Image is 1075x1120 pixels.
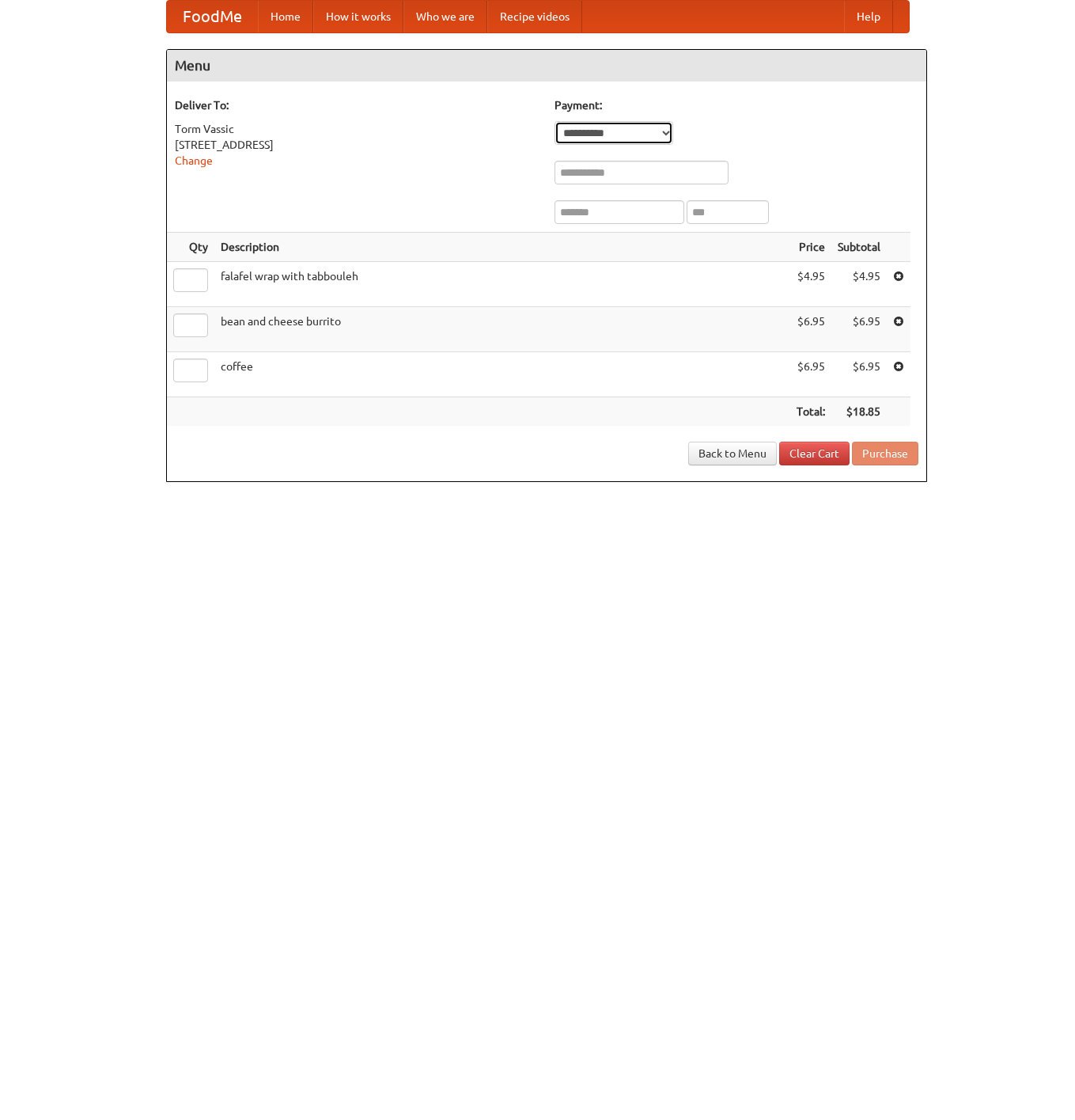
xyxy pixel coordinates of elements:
th: $18.85 [831,397,887,427]
h5: Payment: [555,97,918,113]
td: $4.95 [831,262,887,307]
td: coffee [214,352,790,397]
th: Subtotal [831,233,887,262]
th: Price [790,233,831,262]
a: Recipe videos [487,1,582,32]
td: $4.95 [790,262,831,307]
a: Back to Menu [688,442,777,465]
th: Qty [167,233,214,262]
th: Description [214,233,790,262]
td: bean and cheese burrito [214,307,790,352]
td: $6.95 [831,307,887,352]
h5: Deliver To: [175,97,539,113]
a: Home [258,1,313,32]
a: Clear Cart [779,442,850,465]
div: Torm Vassic [175,121,539,137]
th: Total: [790,397,831,427]
td: $6.95 [790,307,831,352]
td: falafel wrap with tabbouleh [214,262,790,307]
td: $6.95 [831,352,887,397]
div: [STREET_ADDRESS] [175,137,539,153]
td: $6.95 [790,352,831,397]
a: Who we are [403,1,487,32]
a: Change [175,154,213,167]
a: FoodMe [167,1,258,32]
a: How it works [313,1,403,32]
a: Help [844,1,893,32]
h4: Menu [167,50,926,82]
button: Purchase [852,442,918,465]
